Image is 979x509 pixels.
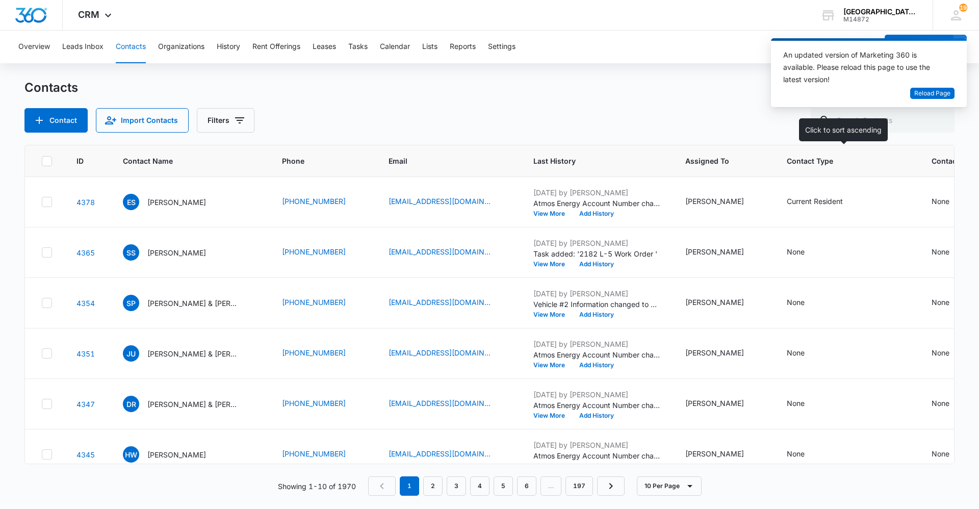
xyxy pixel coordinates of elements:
p: Showing 1-10 of 1970 [278,481,356,492]
span: HW [123,446,139,463]
button: View More [533,413,572,419]
a: Page 5 [494,476,513,496]
a: Page 2 [423,476,443,496]
div: Assigned To - Aydin Reinking - Select to Edit Field [685,246,762,259]
button: Add History [572,413,621,419]
div: [PERSON_NAME] [685,297,744,308]
p: [PERSON_NAME] [147,449,206,460]
span: Contact Name [123,156,243,166]
button: Calendar [380,31,410,63]
span: Assigned To [685,156,748,166]
div: Contact Type - Current Resident - Select to Edit Field [787,196,861,208]
a: [EMAIL_ADDRESS][DOMAIN_NAME] [389,297,491,308]
div: Email - Sylviaszponder@gmail.com - Select to Edit Field [389,246,509,259]
span: Phone [282,156,349,166]
button: Overview [18,31,50,63]
a: [PHONE_NUMBER] [282,398,346,409]
div: Email - heathermonique81@yahoo.com - Select to Edit Field [389,448,509,461]
span: SP [123,295,139,311]
button: Lists [422,31,437,63]
button: Settings [488,31,516,63]
nav: Pagination [368,476,625,496]
p: [DATE] by [PERSON_NAME] [533,187,661,198]
div: [PERSON_NAME] [685,196,744,207]
div: Contact Name - Jaidyn Umphrey & Joey Hickey - Select to Edit Field [123,345,257,362]
div: Contact Status - None - Select to Edit Field [932,347,968,360]
div: None [787,297,805,308]
a: [EMAIL_ADDRESS][DOMAIN_NAME] [389,196,491,207]
a: [PHONE_NUMBER] [282,448,346,459]
a: Navigate to contact details page for Eleanor Selmser [76,198,95,207]
div: Phone - (404) 713-3828 - Select to Edit Field [282,196,364,208]
button: History [217,31,240,63]
div: Email - marycatherinereese@gmail.com - Select to Edit Field [389,398,509,410]
a: [PHONE_NUMBER] [282,246,346,257]
div: Phone - (720) 629-1122 - Select to Edit Field [282,297,364,309]
span: CRM [78,9,99,20]
button: Add History [572,312,621,318]
div: Contact Name - Eleanor Selmser - Select to Edit Field [123,194,224,210]
div: [PERSON_NAME] [685,246,744,257]
p: [DATE] by [PERSON_NAME] [533,339,661,349]
p: [DATE] by [PERSON_NAME] [533,440,661,450]
div: account name [843,8,918,16]
div: Contact Type - None - Select to Edit Field [787,448,823,461]
button: Leads Inbox [62,31,104,63]
h1: Contacts [24,80,78,95]
div: Email - charlie5valdez5@gmail.com - Select to Edit Field [389,297,509,309]
div: Assigned To - Aydin Reinking - Select to Edit Field [685,398,762,410]
p: Atmos Energy Account Number changed to 4046541177. [533,400,661,411]
div: Phone - (806) 831-5640 - Select to Edit Field [282,398,364,410]
div: None [787,347,805,358]
div: notifications count [959,4,967,12]
div: Contact Type - None - Select to Edit Field [787,246,823,259]
a: [PHONE_NUMBER] [282,297,346,308]
button: Tasks [348,31,368,63]
div: [PERSON_NAME] [685,347,744,358]
div: Phone - (970) 294-9068 - Select to Edit Field [282,246,364,259]
p: [PERSON_NAME] & [PERSON_NAME] [147,399,239,410]
button: 10 Per Page [637,476,702,496]
button: Add History [572,362,621,368]
a: [PHONE_NUMBER] [282,347,346,358]
span: SS [123,244,139,261]
div: None [787,448,805,459]
button: Add History [572,261,621,267]
span: Email [389,156,494,166]
div: Email - jbumphreywork@gmail.com - Select to Edit Field [389,347,509,360]
a: [EMAIL_ADDRESS][DOMAIN_NAME] [389,347,491,358]
div: Assigned To - Mia Villalba - Select to Edit Field [685,196,762,208]
button: Filters [197,108,254,133]
div: Assigned To - Aydin Reinking - Select to Edit Field [685,347,762,360]
span: Last History [533,156,646,166]
p: Atmos Energy Account Number changed to 3072487821. [533,349,661,360]
div: None [932,297,949,308]
div: An updated version of Marketing 360 is available. Please reload this page to use the latest version! [783,49,942,86]
a: Next Page [597,476,625,496]
button: Add Contact [885,35,954,59]
span: DR [123,396,139,412]
button: Leases [313,31,336,63]
button: Reports [450,31,476,63]
div: [PERSON_NAME] [685,448,744,459]
p: Atmos Energy Account Number changed to 41123-87-480-68. [533,198,661,209]
div: Phone - (970) 420-0435 - Select to Edit Field [282,448,364,461]
div: None [787,398,805,409]
div: Contact Status - None - Select to Edit Field [932,196,968,208]
div: Contact Name - Sylvia Szponder - Select to Edit Field [123,244,224,261]
div: Contact Type - None - Select to Edit Field [787,398,823,410]
div: None [932,246,949,257]
span: JU [123,345,139,362]
button: Contacts [116,31,146,63]
button: View More [533,261,572,267]
p: [PERSON_NAME] [147,197,206,208]
div: Contact Status - None - Select to Edit Field [932,448,968,461]
a: [EMAIL_ADDRESS][DOMAIN_NAME] [389,398,491,409]
p: [DATE] by [PERSON_NAME] [533,288,661,299]
div: Contact Type - None - Select to Edit Field [787,297,823,309]
button: Organizations [158,31,204,63]
div: None [787,246,805,257]
a: Page 4 [470,476,489,496]
a: Navigate to contact details page for Sylvia Szponder [76,248,95,257]
div: Assigned To - Aydin Reinking - Select to Edit Field [685,297,762,309]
